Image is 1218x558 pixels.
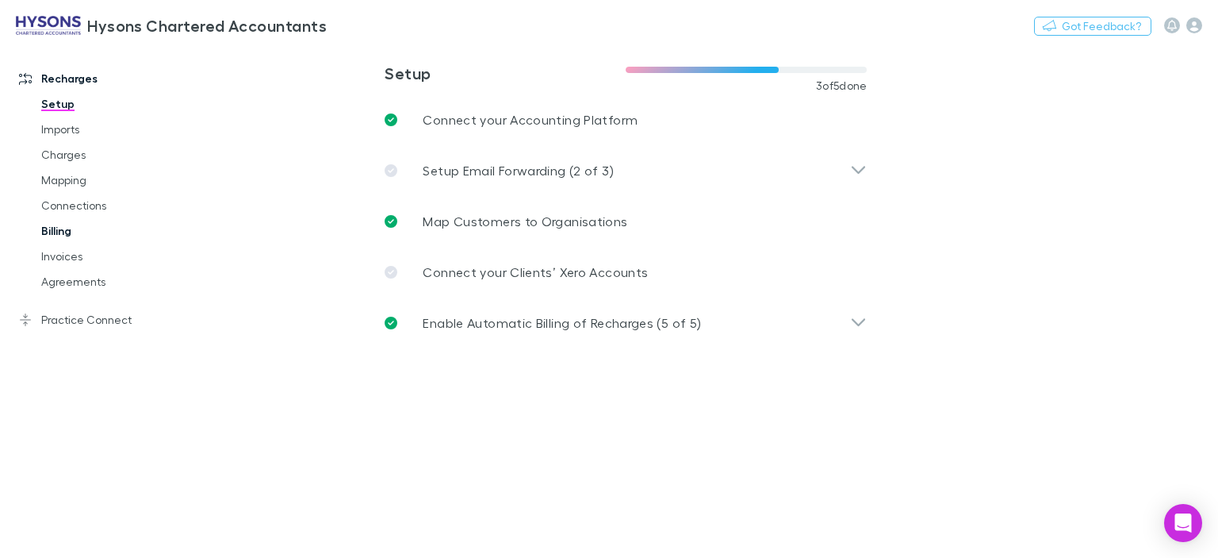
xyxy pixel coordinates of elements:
[16,16,81,35] img: Hysons Chartered Accountants's Logo
[372,145,879,196] div: Setup Email Forwarding (2 of 3)
[372,196,879,247] a: Map Customers to Organisations
[423,161,613,180] p: Setup Email Forwarding (2 of 3)
[1164,504,1202,542] div: Open Intercom Messenger
[372,94,879,145] a: Connect your Accounting Platform
[25,117,208,142] a: Imports
[25,218,208,244] a: Billing
[3,307,208,333] a: Practice Connect
[6,6,336,44] a: Hysons Chartered Accountants
[816,79,868,92] span: 3 of 5 done
[25,244,208,269] a: Invoices
[1034,17,1151,36] button: Got Feedback?
[423,263,648,282] p: Connect your Clients’ Xero Accounts
[25,193,208,218] a: Connections
[25,269,208,294] a: Agreements
[372,298,879,348] div: Enable Automatic Billing of Recharges (5 of 5)
[372,247,879,298] a: Connect your Clients’ Xero Accounts
[423,314,701,333] p: Enable Automatic Billing of Recharges (5 of 5)
[87,16,327,35] h3: Hysons Chartered Accountants
[385,63,626,83] h3: Setup
[25,91,208,117] a: Setup
[423,110,638,129] p: Connect your Accounting Platform
[25,167,208,193] a: Mapping
[3,66,208,91] a: Recharges
[423,212,627,231] p: Map Customers to Organisations
[25,142,208,167] a: Charges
